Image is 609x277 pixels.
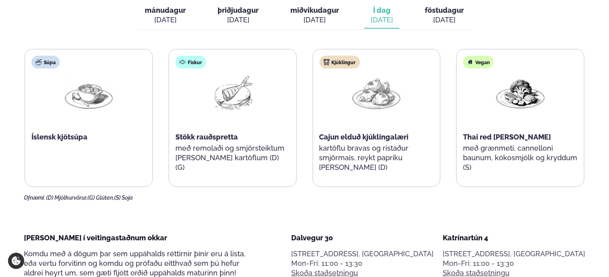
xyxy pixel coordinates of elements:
div: Katrínartún 4 [443,233,585,243]
div: [DATE] [290,15,339,25]
img: soup.svg [35,59,42,65]
span: mánudagur [145,6,186,14]
img: Chicken-thighs.png [351,75,402,112]
img: Fish.png [207,75,258,112]
span: þriðjudagur [218,6,259,14]
img: Vegan.png [495,75,546,112]
span: [PERSON_NAME] í veitingastaðnum okkar [24,234,167,242]
p: kartöflu bravas og ristaður smjörmaís, reykt papriku [PERSON_NAME] (D) [319,143,434,172]
span: föstudagur [425,6,464,14]
button: Í dag [DATE] [364,2,399,29]
img: Vegan.svg [467,59,473,65]
button: þriðjudagur [DATE] [211,2,265,29]
span: (G) Glúten, [88,194,114,201]
div: [DATE] [218,15,259,25]
div: Fiskur [175,56,206,69]
div: [DATE] [425,15,464,25]
div: Mon-Fri: 11:00 - 13:30 [443,259,585,268]
button: föstudagur [DATE] [418,2,470,29]
button: mánudagur [DATE] [138,2,192,29]
button: miðvikudagur [DATE] [284,2,345,29]
span: Í dag [371,6,393,15]
p: [STREET_ADDRESS], [GEOGRAPHIC_DATA] [291,249,434,259]
div: Vegan [463,56,494,69]
span: Ofnæmi: [24,194,45,201]
span: miðvikudagur [290,6,339,14]
img: fish.svg [179,59,186,65]
div: Kjúklingur [319,56,360,69]
p: með remolaði og smjörsteiktum [PERSON_NAME] kartöflum (D) (G) [175,143,290,172]
span: Stökk rauðspretta [175,133,238,141]
div: Súpa [31,56,60,69]
p: með grænmeti, cannelloni baunum, kókosmjólk og kryddum (S) [463,143,578,172]
div: Mon-Fri: 11:00 - 13:30 [291,259,434,268]
span: Komdu með á dögum þar sem uppáhalds réttirnir þínir eru á lista, eða vertu forvitinn og komdu og ... [24,249,245,277]
p: [STREET_ADDRESS], [GEOGRAPHIC_DATA] [443,249,585,259]
div: [DATE] [371,15,393,25]
img: chicken.svg [323,59,330,65]
img: Soup.png [63,75,114,112]
span: Íslensk kjötsúpa [31,133,88,141]
div: Dalvegur 30 [291,233,434,243]
span: (S) Soja [114,194,133,201]
span: Thai red [PERSON_NAME] [463,133,551,141]
span: (D) Mjólkurvörur, [46,194,88,201]
div: [DATE] [145,15,186,25]
a: Cookie settings [8,253,24,269]
span: Cajun elduð kjúklingalæri [319,133,409,141]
